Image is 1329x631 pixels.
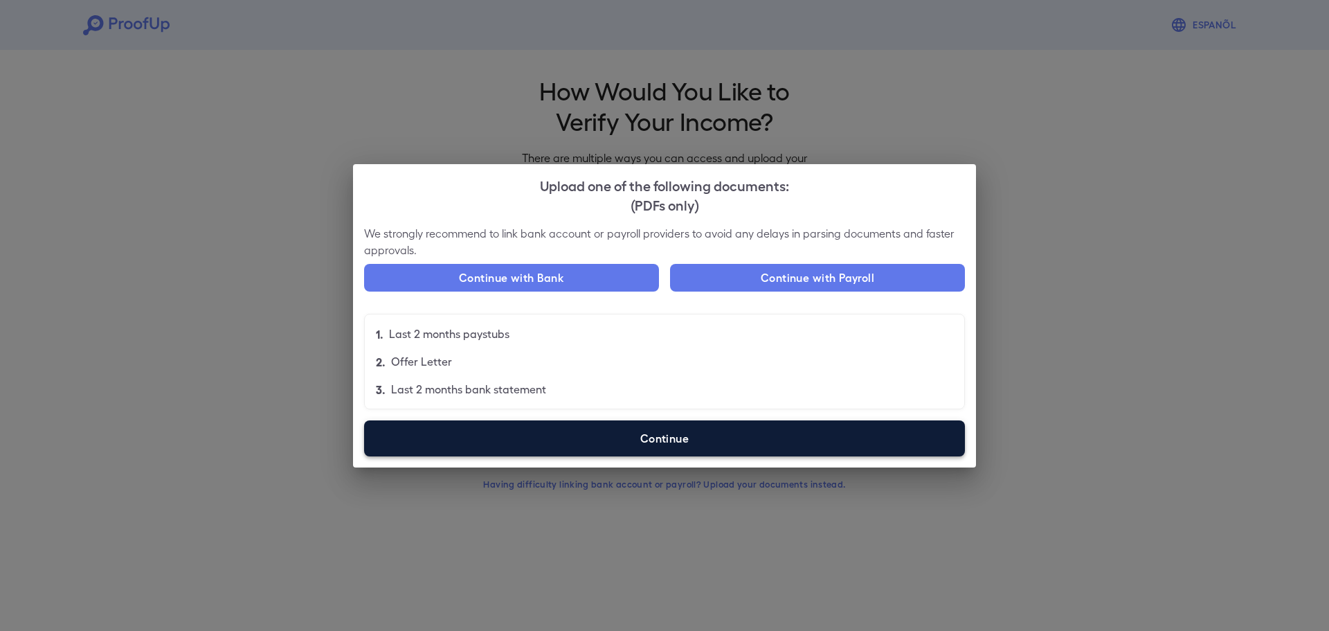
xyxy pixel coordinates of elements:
p: 3. [376,381,386,398]
h2: Upload one of the following documents: [353,164,976,225]
p: 2. [376,353,386,370]
p: Last 2 months paystubs [389,326,509,342]
button: Continue with Bank [364,264,659,292]
p: Offer Letter [391,353,452,370]
label: Continue [364,420,965,456]
p: We strongly recommend to link bank account or payroll providers to avoid any delays in parsing do... [364,225,965,258]
p: Last 2 months bank statement [391,381,546,398]
p: 1. [376,326,383,342]
div: (PDFs only) [364,195,965,214]
button: Continue with Payroll [670,264,965,292]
